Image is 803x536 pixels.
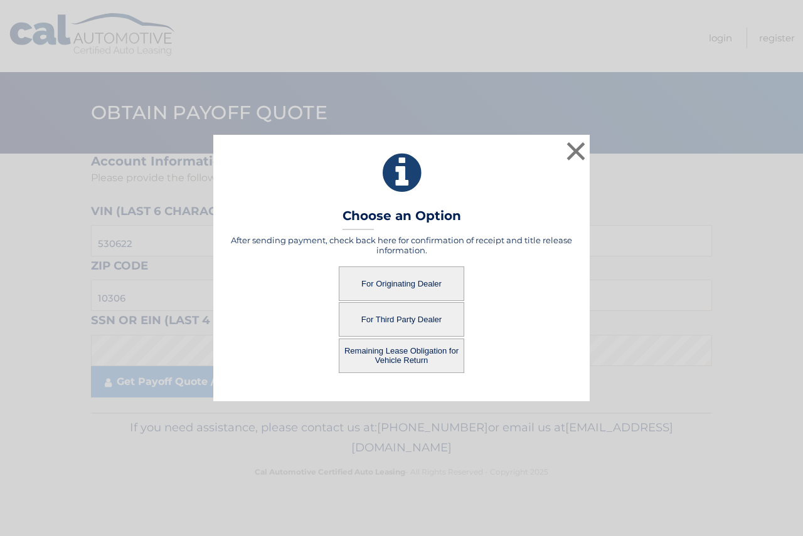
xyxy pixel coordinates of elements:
[563,139,588,164] button: ×
[343,208,461,230] h3: Choose an Option
[339,339,464,373] button: Remaining Lease Obligation for Vehicle Return
[339,266,464,301] button: For Originating Dealer
[339,302,464,337] button: For Third Party Dealer
[229,235,574,255] h5: After sending payment, check back here for confirmation of receipt and title release information.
